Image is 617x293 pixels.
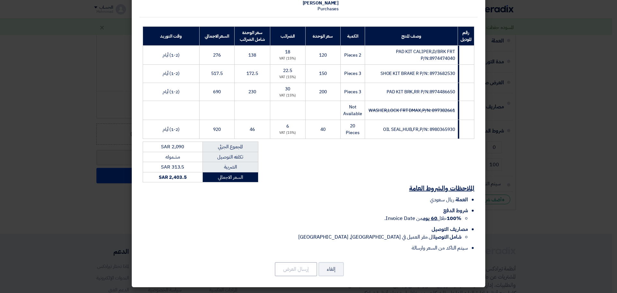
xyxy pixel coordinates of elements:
strong: 100% [447,215,461,222]
u: الملاحظات والشروط العامة [409,183,474,193]
li: الى مقر العميل في [GEOGRAPHIC_DATA], [GEOGRAPHIC_DATA] [143,233,461,241]
div: (15%) VAT [273,56,303,61]
span: SAR 313.5 [161,163,184,170]
button: إلغاء [318,262,344,276]
td: تكلفه التوصيل [202,152,258,162]
span: (1-2) أيام [163,52,180,59]
span: 138 [248,52,256,59]
span: 150 [319,70,327,77]
span: شروط الدفع [443,207,468,215]
span: 22.5 [283,67,292,74]
div: (15%) VAT [273,130,303,136]
span: OIL SEAL,HUB,FR,P/N: 8980365930 [383,126,455,133]
div: (15%) VAT [273,75,303,80]
span: Not Available [343,104,362,117]
span: SHOE KIT BRAKE R P/N: 8973682530 [380,70,455,77]
span: PAD KIT BRK,RR P/N:8974486650 [387,88,455,95]
td: السعر الاجمالي [202,172,258,182]
span: مصاريف التوصيل [432,225,468,233]
strong: SAR 2,403.5 [159,174,187,181]
u: 60 يوم [423,215,437,222]
span: (1-2) أيام [163,70,180,77]
span: 3 Pieces [344,88,361,95]
th: سعر الوحدة شامل الضرائب [235,27,270,46]
span: 920 [213,126,221,133]
span: 46 [250,126,255,133]
span: ريال سعودي [430,196,454,204]
span: 2 Pieces [344,52,361,59]
li: سيتم التاكد من السعر وارسالة [143,244,468,252]
button: إرسال العرض [275,262,317,276]
span: 200 [319,88,327,95]
span: Purchases [317,5,339,12]
span: (1-2) أيام [163,88,180,95]
span: مشموله [165,153,180,160]
strike: WASHER,LOCK FRT DMAX,P/N: 897382661 [369,107,455,114]
span: 3 Pieces [344,70,361,77]
span: 40 [320,126,326,133]
th: وقت التوريد [143,27,200,46]
span: العملة [455,196,468,204]
th: سعر الوحدة [305,27,340,46]
span: 517.5 [211,70,223,77]
span: 30 [285,86,290,92]
th: السعر الاجمالي [199,27,235,46]
span: (1-2) أيام [163,126,180,133]
strong: شامل التوصيل [434,233,461,241]
span: 20 Pieces [346,123,359,136]
td: الضريبة [202,162,258,172]
span: 690 [213,88,221,95]
th: الضرائب [270,27,305,46]
span: 276 [213,52,221,59]
span: خلال من Invoice Date. [384,215,461,222]
div: (15%) VAT [273,93,303,98]
td: SAR 2,090 [143,142,203,152]
span: 18 [285,49,290,55]
span: 6 [286,123,289,130]
span: 172.5 [246,70,258,77]
th: الكمية [340,27,365,46]
th: رقم الموديل [458,27,474,46]
td: المجموع الجزئي [202,142,258,152]
span: 230 [248,88,256,95]
span: 120 [319,52,327,59]
span: PAD KIT CALIPER,D/BRK FRT P/N:8974474040 [396,48,455,62]
th: وصف المنتج [365,27,458,46]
